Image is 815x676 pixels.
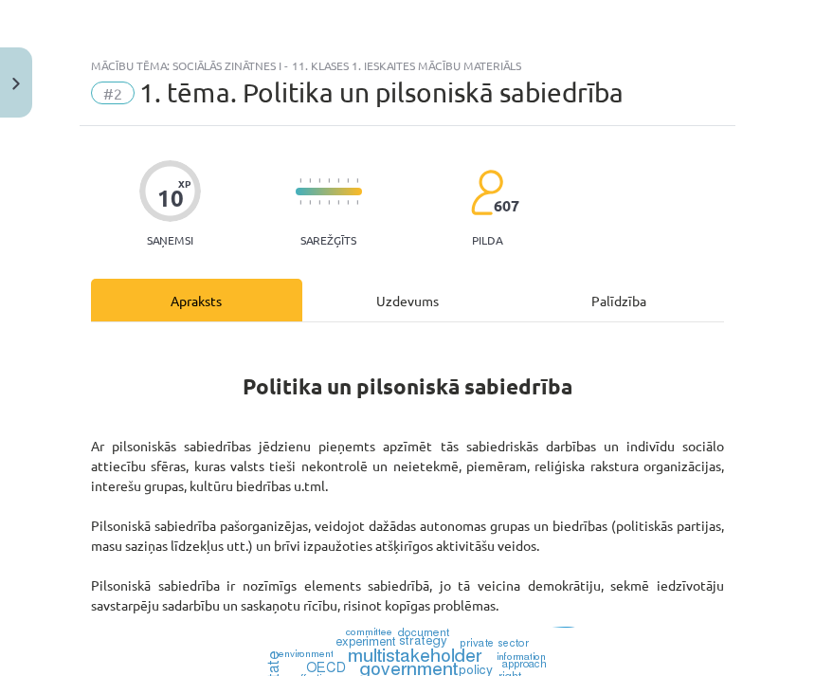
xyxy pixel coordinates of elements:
[309,178,311,183] img: icon-short-line-57e1e144782c952c97e751825c79c345078a6d821885a25fce030b3d8c18986b.svg
[91,82,135,104] span: #2
[347,200,349,205] img: icon-short-line-57e1e144782c952c97e751825c79c345078a6d821885a25fce030b3d8c18986b.svg
[91,59,724,72] div: Mācību tēma: Sociālās zinātnes i - 11. klases 1. ieskaites mācību materiāls
[91,436,724,615] p: Ar pilsoniskās sabiedrības jēdzienu pieņemts apzīmēt tās sabiedriskās darbības un indivīdu sociāl...
[328,178,330,183] img: icon-short-line-57e1e144782c952c97e751825c79c345078a6d821885a25fce030b3d8c18986b.svg
[513,279,724,321] div: Palīdzība
[328,200,330,205] img: icon-short-line-57e1e144782c952c97e751825c79c345078a6d821885a25fce030b3d8c18986b.svg
[318,178,320,183] img: icon-short-line-57e1e144782c952c97e751825c79c345078a6d821885a25fce030b3d8c18986b.svg
[318,200,320,205] img: icon-short-line-57e1e144782c952c97e751825c79c345078a6d821885a25fce030b3d8c18986b.svg
[12,78,20,90] img: icon-close-lesson-0947bae3869378f0d4975bcd49f059093ad1ed9edebbc8119c70593378902aed.svg
[300,233,356,247] p: Sarežģīts
[347,178,349,183] img: icon-short-line-57e1e144782c952c97e751825c79c345078a6d821885a25fce030b3d8c18986b.svg
[302,279,514,321] div: Uzdevums
[157,185,184,211] div: 10
[472,233,502,247] p: pilda
[356,200,358,205] img: icon-short-line-57e1e144782c952c97e751825c79c345078a6d821885a25fce030b3d8c18986b.svg
[178,178,190,189] span: XP
[470,169,503,216] img: students-c634bb4e5e11cddfef0936a35e636f08e4e9abd3cc4e673bd6f9a4125e45ecb1.svg
[494,197,519,214] span: 607
[337,200,339,205] img: icon-short-line-57e1e144782c952c97e751825c79c345078a6d821885a25fce030b3d8c18986b.svg
[299,178,301,183] img: icon-short-line-57e1e144782c952c97e751825c79c345078a6d821885a25fce030b3d8c18986b.svg
[91,279,302,321] div: Apraksts
[243,373,572,400] strong: Politika un pilsoniskā sabiedrība
[309,200,311,205] img: icon-short-line-57e1e144782c952c97e751825c79c345078a6d821885a25fce030b3d8c18986b.svg
[139,233,201,247] p: Saņemsi
[356,178,358,183] img: icon-short-line-57e1e144782c952c97e751825c79c345078a6d821885a25fce030b3d8c18986b.svg
[299,200,301,205] img: icon-short-line-57e1e144782c952c97e751825c79c345078a6d821885a25fce030b3d8c18986b.svg
[139,77,624,108] span: 1. tēma. Politika un pilsoniskā sabiedrība
[337,178,339,183] img: icon-short-line-57e1e144782c952c97e751825c79c345078a6d821885a25fce030b3d8c18986b.svg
